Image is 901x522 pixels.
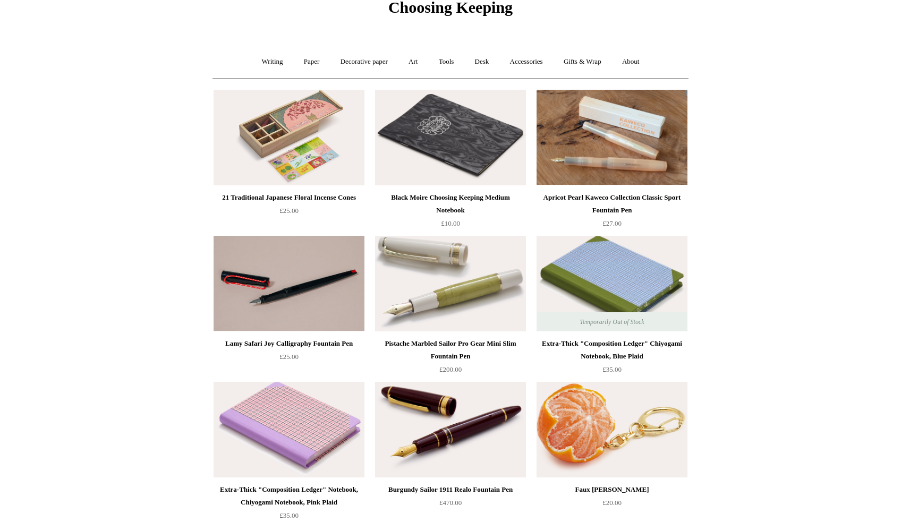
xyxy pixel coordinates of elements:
div: Burgundy Sailor 1911 Realo Fountain Pen [378,483,523,496]
a: Apricot Pearl Kaweco Collection Classic Sport Fountain Pen Apricot Pearl Kaweco Collection Classi... [537,90,687,185]
img: Extra-Thick "Composition Ledger" Notebook, Chiyogami Notebook, Pink Plaid [214,382,364,477]
span: Temporarily Out of Stock [569,312,654,331]
span: £25.00 [279,207,299,215]
span: £200.00 [439,365,462,373]
a: Paper [294,48,329,76]
a: Decorative paper [331,48,397,76]
span: £27.00 [602,219,622,227]
img: Lamy Safari Joy Calligraphy Fountain Pen [214,236,364,331]
div: Extra-Thick "Composition Ledger" Notebook, Chiyogami Notebook, Pink Plaid [216,483,362,509]
div: Lamy Safari Joy Calligraphy Fountain Pen [216,337,362,350]
a: Black Moire Choosing Keeping Medium Notebook Black Moire Choosing Keeping Medium Notebook [375,90,526,185]
a: Desk [465,48,499,76]
a: Black Moire Choosing Keeping Medium Notebook £10.00 [375,191,526,235]
a: Lamy Safari Joy Calligraphy Fountain Pen £25.00 [214,337,364,381]
a: Accessories [500,48,552,76]
img: Burgundy Sailor 1911 Realo Fountain Pen [375,382,526,477]
a: Gifts & Wrap [554,48,611,76]
img: Faux Clementine Keyring [537,382,687,477]
div: Faux [PERSON_NAME] [539,483,685,496]
a: Extra-Thick "Composition Ledger" Chiyogami Notebook, Blue Plaid Extra-Thick "Composition Ledger" ... [537,236,687,331]
span: £35.00 [602,365,622,373]
a: Extra-Thick "Composition Ledger" Notebook, Chiyogami Notebook, Pink Plaid Extra-Thick "Compositio... [214,382,364,477]
span: £35.00 [279,511,299,519]
div: Extra-Thick "Composition Ledger" Chiyogami Notebook, Blue Plaid [539,337,685,363]
a: Choosing Keeping [388,7,513,14]
a: 21 Traditional Japanese Floral Incense Cones £25.00 [214,191,364,235]
a: Art [399,48,427,76]
a: Lamy Safari Joy Calligraphy Fountain Pen Lamy Safari Joy Calligraphy Fountain Pen [214,236,364,331]
img: 21 Traditional Japanese Floral Incense Cones [214,90,364,185]
img: Pistache Marbled Sailor Pro Gear Mini Slim Fountain Pen [375,236,526,331]
a: Faux Clementine Keyring Faux Clementine Keyring [537,382,687,477]
a: Apricot Pearl Kaweco Collection Classic Sport Fountain Pen £27.00 [537,191,687,235]
img: Apricot Pearl Kaweco Collection Classic Sport Fountain Pen [537,90,687,185]
span: £20.00 [602,499,622,507]
a: Pistache Marbled Sailor Pro Gear Mini Slim Fountain Pen £200.00 [375,337,526,381]
a: Tools [429,48,464,76]
a: About [613,48,649,76]
div: Pistache Marbled Sailor Pro Gear Mini Slim Fountain Pen [378,337,523,363]
span: £470.00 [439,499,462,507]
span: £10.00 [441,219,460,227]
a: Extra-Thick "Composition Ledger" Chiyogami Notebook, Blue Plaid £35.00 [537,337,687,381]
a: Burgundy Sailor 1911 Realo Fountain Pen Burgundy Sailor 1911 Realo Fountain Pen [375,382,526,477]
a: Pistache Marbled Sailor Pro Gear Mini Slim Fountain Pen Pistache Marbled Sailor Pro Gear Mini Sli... [375,236,526,331]
span: £25.00 [279,353,299,361]
img: Black Moire Choosing Keeping Medium Notebook [375,90,526,185]
div: Apricot Pearl Kaweco Collection Classic Sport Fountain Pen [539,191,685,217]
img: Extra-Thick "Composition Ledger" Chiyogami Notebook, Blue Plaid [537,236,687,331]
a: 21 Traditional Japanese Floral Incense Cones 21 Traditional Japanese Floral Incense Cones [214,90,364,185]
a: Writing [252,48,293,76]
div: Black Moire Choosing Keeping Medium Notebook [378,191,523,217]
div: 21 Traditional Japanese Floral Incense Cones [216,191,362,204]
